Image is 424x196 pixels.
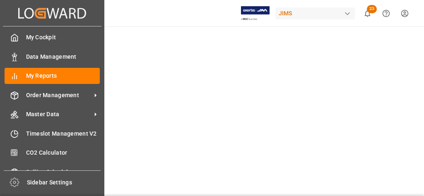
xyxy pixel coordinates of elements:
div: JIMS [275,7,355,19]
span: 23 [367,5,377,13]
img: Exertis%20JAM%20-%20Email%20Logo.jpg_1722504956.jpg [241,6,270,21]
a: Data Management [5,48,100,65]
a: Sailing Schedules [5,164,100,180]
a: My Reports [5,68,100,84]
button: show 23 new notifications [358,4,377,23]
a: My Cockpit [5,29,100,45]
span: My Reports [26,72,100,80]
span: My Cockpit [26,33,100,42]
span: Sailing Schedules [26,168,100,177]
button: JIMS [275,5,358,21]
span: Order Management [26,91,92,100]
a: CO2 Calculator [5,145,100,161]
span: CO2 Calculator [26,148,100,157]
span: Data Management [26,53,100,61]
button: Help Center [377,4,395,23]
span: Master Data [26,110,92,119]
span: Sidebar Settings [27,178,101,187]
span: Timeslot Management V2 [26,129,100,138]
a: Timeslot Management V2 [5,125,100,141]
